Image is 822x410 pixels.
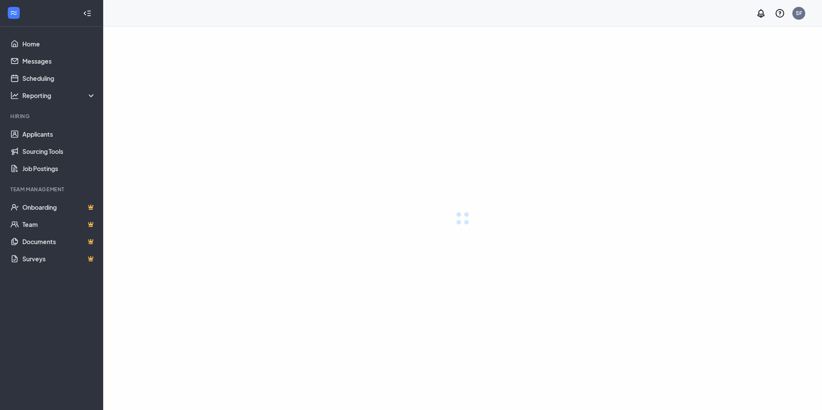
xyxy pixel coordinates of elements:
[22,125,96,143] a: Applicants
[22,35,96,52] a: Home
[10,91,19,100] svg: Analysis
[22,52,96,70] a: Messages
[22,199,96,216] a: OnboardingCrown
[796,9,802,17] div: SF
[22,70,96,87] a: Scheduling
[22,143,96,160] a: Sourcing Tools
[22,250,96,267] a: SurveysCrown
[22,216,96,233] a: TeamCrown
[9,9,18,17] svg: WorkstreamLogo
[22,233,96,250] a: DocumentsCrown
[10,113,94,120] div: Hiring
[22,160,96,177] a: Job Postings
[10,186,94,193] div: Team Management
[83,9,92,18] svg: Collapse
[756,8,766,18] svg: Notifications
[775,8,785,18] svg: QuestionInfo
[22,91,96,100] div: Reporting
